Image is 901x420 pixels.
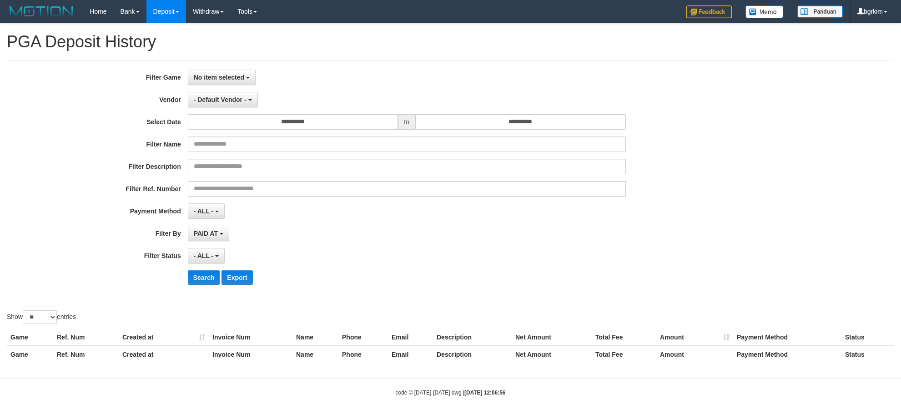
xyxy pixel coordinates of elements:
[797,5,843,18] img: panduan.png
[338,346,388,363] th: Phone
[433,346,512,363] th: Description
[188,70,256,85] button: No item selected
[7,33,894,51] h1: PGA Deposit History
[398,114,415,130] span: to
[841,346,894,363] th: Status
[396,390,506,396] small: code © [DATE]-[DATE] dwg |
[388,329,433,346] th: Email
[512,346,592,363] th: Net Amount
[512,329,592,346] th: Net Amount
[188,92,258,107] button: - Default Vendor -
[209,346,292,363] th: Invoice Num
[119,329,209,346] th: Created at
[656,329,733,346] th: Amount
[433,329,512,346] th: Description
[733,329,841,346] th: Payment Method
[194,207,214,215] span: - ALL -
[221,270,252,285] button: Export
[292,346,338,363] th: Name
[592,329,656,346] th: Total Fee
[338,329,388,346] th: Phone
[23,310,57,324] select: Showentries
[686,5,732,18] img: Feedback.jpg
[733,346,841,363] th: Payment Method
[388,346,433,363] th: Email
[188,248,225,263] button: - ALL -
[53,346,119,363] th: Ref. Num
[7,310,76,324] label: Show entries
[194,74,244,81] span: No item selected
[188,203,225,219] button: - ALL -
[119,346,209,363] th: Created at
[841,329,894,346] th: Status
[188,226,229,241] button: PAID AT
[194,252,214,259] span: - ALL -
[656,346,733,363] th: Amount
[7,5,76,18] img: MOTION_logo.png
[209,329,292,346] th: Invoice Num
[53,329,119,346] th: Ref. Num
[194,230,218,237] span: PAID AT
[7,329,53,346] th: Game
[188,270,220,285] button: Search
[7,346,53,363] th: Game
[292,329,338,346] th: Name
[592,346,656,363] th: Total Fee
[464,390,505,396] strong: [DATE] 12:06:56
[194,96,247,103] span: - Default Vendor -
[745,5,784,18] img: Button%20Memo.svg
